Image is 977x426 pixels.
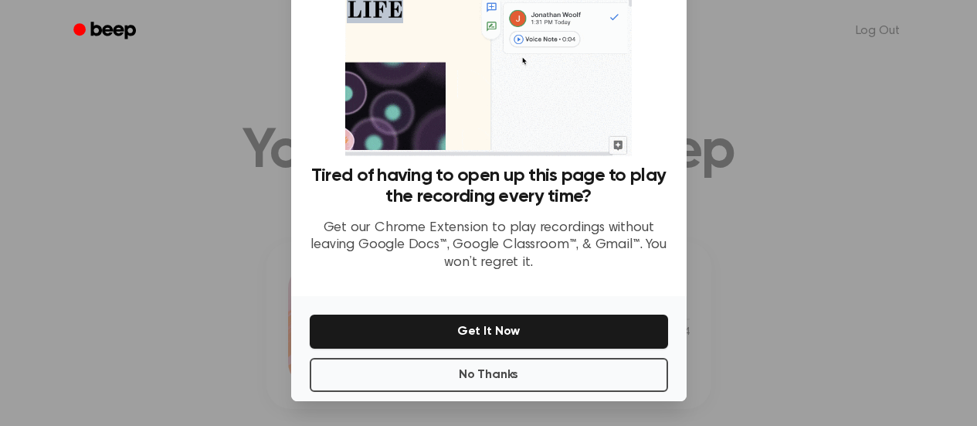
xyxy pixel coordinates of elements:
[310,220,668,272] p: Get our Chrome Extension to play recordings without leaving Google Docs™, Google Classroom™, & Gm...
[840,12,915,49] a: Log Out
[63,16,150,46] a: Beep
[310,315,668,349] button: Get It Now
[310,358,668,392] button: No Thanks
[310,165,668,207] h3: Tired of having to open up this page to play the recording every time?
